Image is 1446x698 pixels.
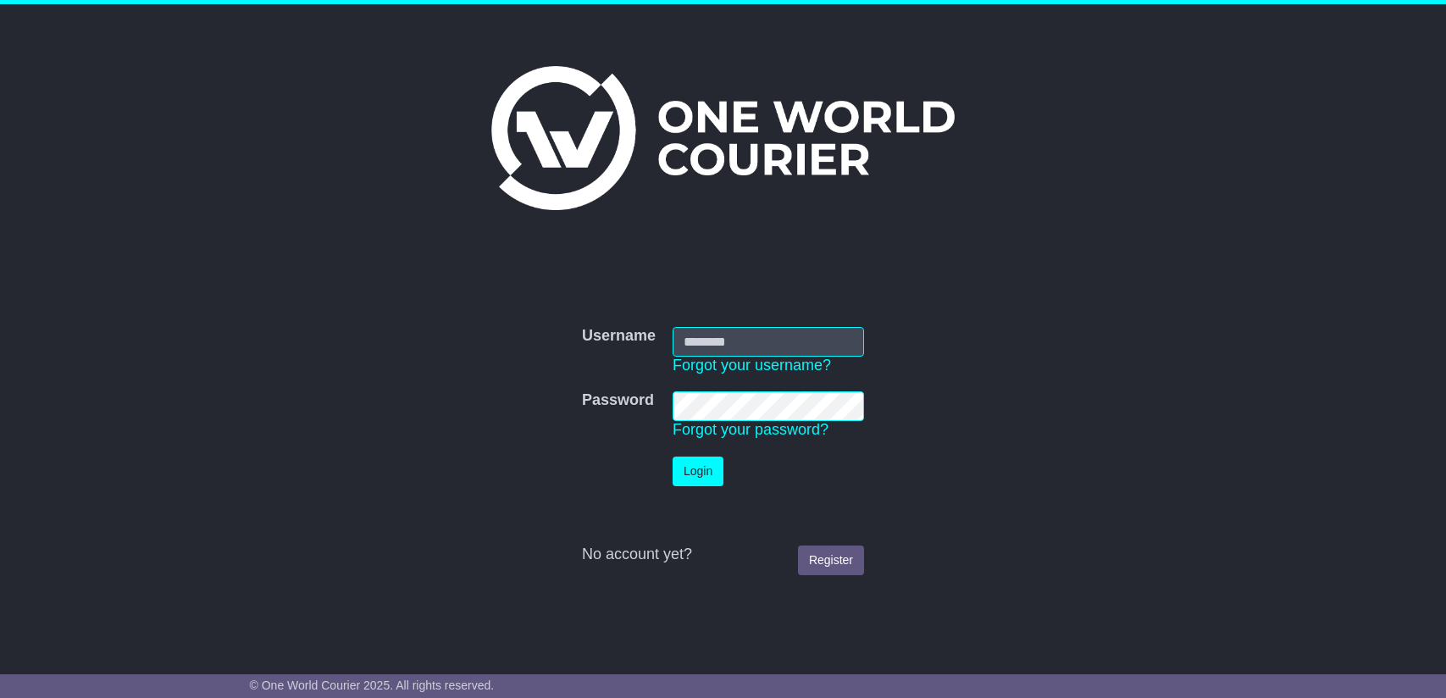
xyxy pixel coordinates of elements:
[673,457,723,486] button: Login
[798,546,864,575] a: Register
[582,327,656,346] label: Username
[250,679,495,692] span: © One World Courier 2025. All rights reserved.
[673,357,831,374] a: Forgot your username?
[582,391,654,410] label: Password
[673,421,828,438] a: Forgot your password?
[582,546,864,564] div: No account yet?
[491,66,954,210] img: One World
